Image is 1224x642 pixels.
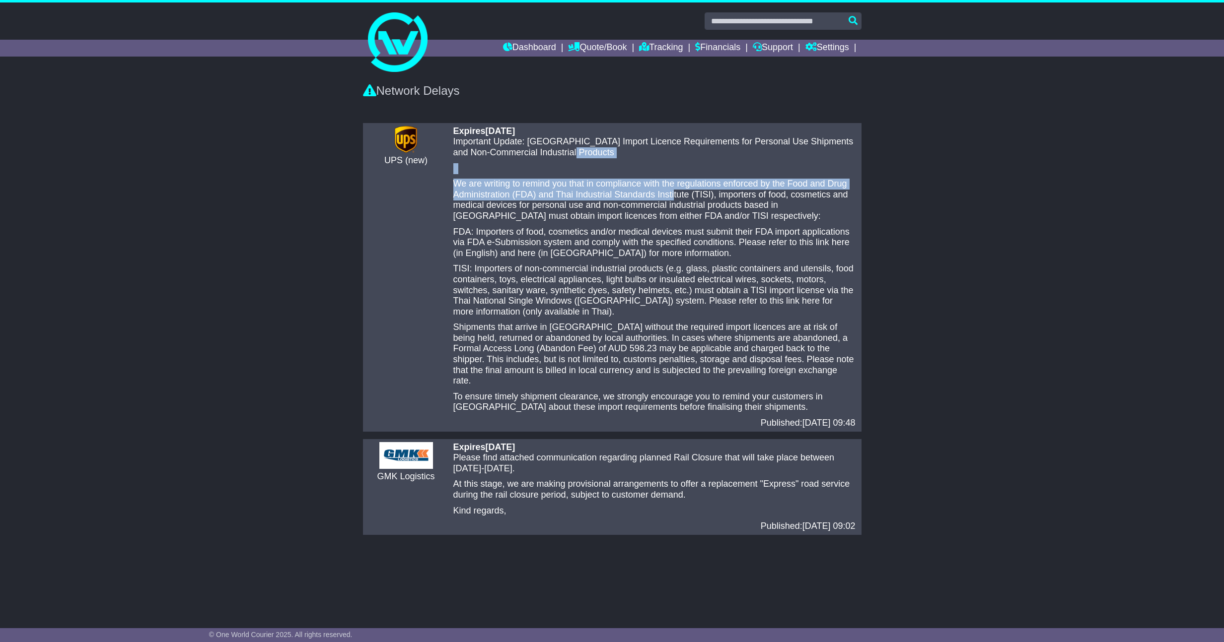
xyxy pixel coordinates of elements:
[369,155,443,166] div: UPS (new)
[453,391,856,413] p: To ensure timely shipment clearance, we strongly encourage you to remind your customers in [GEOGR...
[639,40,683,57] a: Tracking
[802,418,856,428] span: [DATE] 09:48
[503,40,556,57] a: Dashboard
[453,418,856,429] div: Published:
[453,126,856,137] div: Expires
[209,631,353,639] span: © One World Courier 2025. All rights reserved.
[802,521,856,531] span: [DATE] 09:02
[395,126,417,153] img: CarrierLogo
[486,442,515,452] span: [DATE]
[568,40,627,57] a: Quote/Book
[453,506,856,516] p: Kind regards,
[453,227,856,259] p: FDA: Importers of food, cosmetics and/or medical devices must submit their FDA import application...
[453,479,856,500] p: At this stage, we are making provisional arrangements to offer a replacement "Express" road servi...
[379,442,433,469] img: CarrierLogo
[695,40,740,57] a: Financials
[453,136,856,158] p: Important Update: [GEOGRAPHIC_DATA] Import Licence Requirements for Personal Use Shipments and No...
[453,322,856,386] p: Shipments that arrive in [GEOGRAPHIC_DATA] without the required import licences are at risk of be...
[453,442,856,453] div: Expires
[453,179,856,221] p: We are writing to remind you that in compliance with the regulations enforced by the Food and Dru...
[453,263,856,317] p: TISI: Importers of non-commercial industrial products (e.g. glass, plastic containers and utensil...
[453,521,856,532] div: Published:
[363,84,862,98] div: Network Delays
[369,471,443,482] div: GMK Logistics
[805,40,849,57] a: Settings
[453,452,856,474] p: Please find attached communication regarding planned Rail Closure that will take place between [D...
[486,126,515,136] span: [DATE]
[753,40,793,57] a: Support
